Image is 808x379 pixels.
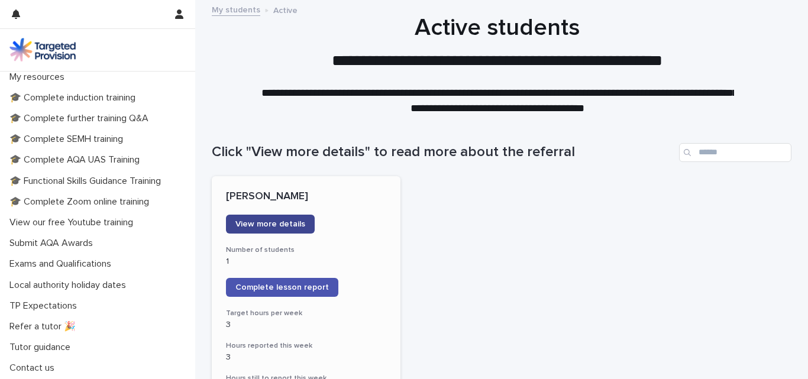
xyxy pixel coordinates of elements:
p: 3 [226,352,386,362]
h1: Active students [208,14,787,42]
p: Refer a tutor 🎉 [5,321,85,332]
p: 1 [226,257,386,267]
p: 3 [226,320,386,330]
h1: Click "View more details" to read more about the referral [212,144,674,161]
span: Complete lesson report [235,283,329,291]
p: Active [273,3,298,16]
p: 🎓 Complete SEMH training [5,134,132,145]
p: Local authority holiday dates [5,280,135,291]
p: 🎓 Complete induction training [5,92,145,103]
p: 🎓 Complete further training Q&A [5,113,158,124]
span: View more details [235,220,305,228]
a: Complete lesson report [226,278,338,297]
img: M5nRWzHhSzIhMunXDL62 [9,38,76,61]
a: View more details [226,215,315,234]
p: 🎓 Complete AQA UAS Training [5,154,149,166]
h3: Hours reported this week [226,341,386,351]
input: Search [679,143,791,162]
p: View our free Youtube training [5,217,143,228]
p: [PERSON_NAME] [226,190,386,203]
p: Tutor guidance [5,342,80,353]
a: My students [212,2,260,16]
p: 🎓 Functional Skills Guidance Training [5,176,170,187]
p: TP Expectations [5,300,86,312]
p: My resources [5,72,74,83]
h3: Number of students [226,245,386,255]
h3: Target hours per week [226,309,386,318]
p: Contact us [5,362,64,374]
p: 🎓 Complete Zoom online training [5,196,159,208]
p: Submit AQA Awards [5,238,102,249]
p: Exams and Qualifications [5,258,121,270]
